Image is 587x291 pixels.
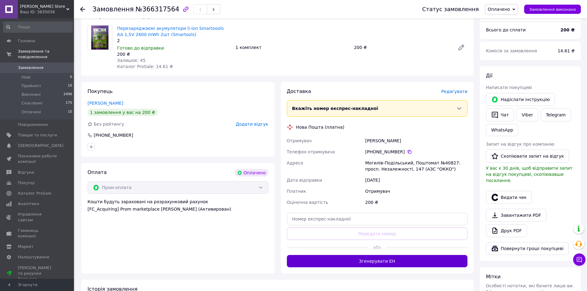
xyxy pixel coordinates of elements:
span: Вкажіть номер експрес-накладної [292,106,378,111]
span: 15 [68,109,72,115]
span: Оціночна вартість [287,200,328,205]
span: Оплата [88,169,107,175]
span: Всього до сплати [486,27,526,32]
div: 1 замовлення у вас на 200 ₴ [88,109,157,116]
span: Нові [22,75,31,80]
span: Комісія за замовлення [486,48,537,53]
a: Перезаряджаємі акумулятори li-ion Smartoools AA 1,5V 2600 mWh 2шт (Smartools) [117,26,224,37]
span: Налаштування [18,254,49,260]
span: Написати покупцеві [486,85,532,90]
div: Ваш ID: 3835036 [20,9,74,15]
a: Друк PDF [486,224,527,237]
span: Покупець [88,88,113,94]
a: Редагувати [455,41,467,54]
span: Управління сайтом [18,212,57,223]
div: 200 ₴ [352,43,453,52]
div: 2 [117,38,230,44]
input: Номер експрес-накладної [287,213,468,225]
div: Нова Пошта (платна) [295,124,346,130]
span: Без рейтингу [94,122,124,127]
span: Оплачені [22,109,41,115]
span: Відгуки [18,170,34,175]
span: Виконані [22,92,41,97]
div: Кошти будуть зараховані на розрахунковий рахунок [88,199,268,212]
span: Каталог ProSale: 14.61 ₴ [117,64,173,69]
span: Товари в замовленні (1) [88,14,150,19]
div: [DATE] [364,175,469,186]
span: Мітки [486,274,501,280]
div: 1 комплект [233,43,351,52]
span: Скасовані [22,100,43,106]
span: Показники роботи компанії [18,153,57,164]
span: Додати відгук [236,122,268,127]
div: Статус замовлення [422,6,479,12]
span: Оплачено [488,7,510,12]
div: [PERSON_NAME] [364,135,469,146]
b: 200 ₴ [561,27,575,32]
div: 200 ₴ [364,197,469,208]
a: Viber [516,108,538,121]
span: 10 [68,83,72,89]
span: Платник [287,189,306,194]
div: 200 ₴ [117,51,230,57]
span: Отримувач [287,138,312,143]
span: Замовлення [18,65,43,71]
button: Чат з покупцем [573,253,585,266]
span: Товари та послуги [18,132,57,138]
span: Аналітика [18,201,39,207]
span: Редагувати [441,89,467,94]
span: Доставка [287,88,311,94]
span: Замовлення та повідомлення [18,49,74,60]
span: Готово до відправки [117,46,164,51]
span: 14.61 ₴ [558,48,575,53]
div: [FC_Acquiring] Prom marketplace [PERSON_NAME] (Активирован) [88,206,268,212]
span: Замовлення виконано [529,7,576,12]
span: Дата відправки [287,178,322,183]
div: [PHONE_NUMBER] [93,132,134,138]
button: Чат [486,108,514,121]
span: У вас є 30 днів, щоб відправити запит на відгук покупцеві, скопіювавши посилання. [486,166,573,183]
span: Залишок: 45 [117,58,145,63]
div: Оплачено [235,169,268,176]
span: Замовлення [92,6,134,13]
span: Прийняті [22,83,41,89]
span: 0 [70,75,72,80]
span: [PERSON_NAME] та рахунки [18,265,57,282]
a: WhatsApp [486,124,518,136]
a: [PERSON_NAME] [88,101,123,106]
span: Повідомлення [18,122,48,127]
button: Видати чек [486,191,532,204]
div: Повернутися назад [80,6,85,12]
span: Телефон отримувача [287,149,335,154]
span: Запит на відгук про компанію [486,142,554,147]
span: 2496 [63,92,72,97]
span: Маркет [18,244,34,249]
span: №366317564 [136,6,179,13]
span: Дії [486,73,492,79]
span: 175 [66,100,72,106]
input: Пошук [3,22,73,33]
div: Отримувач [364,186,469,197]
span: Гаманець компанії [18,228,57,239]
div: Могилів-Подільський, Поштомат №40827: просп. Незалежності, 147 (АЗС "ОККО") [364,157,469,175]
span: Адреса [287,160,303,165]
button: Надіслати інструкцію [486,93,555,106]
div: Prom топ [18,276,57,282]
img: Перезаряджаємі акумулятори li-ion Smartoools AA 1,5V 2600 mWh 2шт (Smartools) [91,26,108,50]
button: Замовлення виконано [524,5,581,14]
a: Завантажити PDF [486,209,546,222]
span: [DEMOGRAPHIC_DATA] [18,143,63,148]
span: Каталог ProSale [18,191,51,196]
a: Telegram [541,108,571,121]
button: Скопіювати запит на відгук [486,150,569,163]
span: Головна [18,38,35,44]
span: Покупці [18,180,35,186]
span: або [368,244,386,250]
button: Згенерувати ЕН [287,255,468,267]
div: [PHONE_NUMBER] [365,149,467,155]
button: Повернути гроші покупцеві [486,242,569,255]
span: Lee Store [20,4,66,9]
